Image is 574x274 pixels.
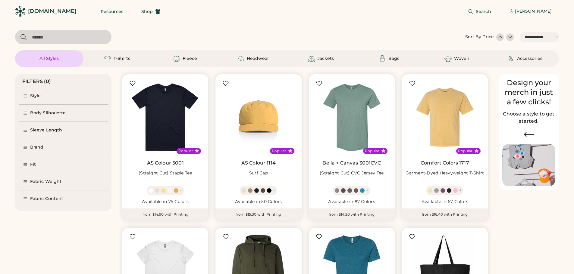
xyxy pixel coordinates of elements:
div: + [273,187,275,194]
div: Headwear [247,56,269,62]
div: + [459,187,462,194]
div: (Straight Cut) Staple Tee [139,170,192,176]
h2: Choose a style to get started. [502,110,555,125]
button: Resources [93,5,130,17]
div: [PERSON_NAME] [515,8,552,14]
div: Body Silhouette [30,110,66,116]
button: Popular Style [288,149,293,153]
div: Fleece [183,56,197,62]
div: from $15.30 with Printing [215,208,301,220]
div: Bags [388,56,399,62]
img: Rendered Logo - Screens [15,6,26,17]
div: from $14.20 with Printing [309,208,395,220]
img: T-Shirts Icon [104,55,111,62]
div: Available in 50 Colors [219,199,298,205]
div: FILTERS (0) [22,78,51,85]
button: Popular Style [474,149,479,153]
button: Search [461,5,498,17]
div: Popular [458,149,472,153]
div: + [180,187,182,194]
div: T-Shirts [114,56,130,62]
img: Fleece Icon [173,55,180,62]
a: AS Colour 5001 [147,160,184,166]
div: Fabric Weight [30,179,61,185]
img: AS Colour 5001 (Straight Cut) Staple Tee [126,78,205,156]
img: Comfort Colors 1717 Garment-Dyed Heavyweight T-Shirt [406,78,484,156]
div: Design your merch in just a few clicks! [502,78,555,107]
img: Headwear Icon [237,55,244,62]
img: Accessories Icon [507,55,515,62]
img: Jackets Icon [308,55,315,62]
div: Garment-Dyed Heavyweight T-Shirt [406,170,484,176]
div: Popular [272,149,286,153]
div: Sleeve Length [30,127,62,133]
div: Fabric Content [30,196,63,202]
span: Shop [141,9,153,14]
button: Popular Style [195,149,199,153]
img: BELLA + CANVAS 3001CVC (Straight Cut) CVC Jersey Tee [312,78,391,156]
div: Sort By Price [465,34,494,40]
div: Available in 67 Colors [406,199,484,205]
img: Image of Lisa Congdon Eye Print on T-Shirt and Hat [502,144,555,186]
a: Comfort Colors 1717 [421,160,469,166]
div: [DOMAIN_NAME] [28,8,76,15]
img: Bags Icon [379,55,386,62]
div: Jackets [318,56,334,62]
div: Surf Cap [249,170,268,176]
span: Search [476,9,491,14]
div: Popular [365,149,379,153]
div: + [366,187,369,194]
a: AS Colour 1114 [241,160,276,166]
a: Bella + Canvas 3001CVC [322,160,381,166]
div: Brand [30,144,44,150]
img: Woven Icon [444,55,452,62]
div: from $14.90 with Printing [122,208,208,220]
div: (Straight Cut) CVC Jersey Tee [320,170,384,176]
button: Shop [134,5,168,17]
div: Popular [178,149,193,153]
img: AS Colour 1114 Surf Cap [219,78,298,156]
div: Fit [30,162,36,168]
div: Available in 87 Colors [312,199,391,205]
div: Woven [454,56,469,62]
div: Accessories [517,56,542,62]
div: Available in 75 Colors [126,199,205,205]
button: Popular Style [381,149,386,153]
div: All Styles [39,56,59,62]
div: from $16.40 with Printing [402,208,488,220]
div: Style [30,93,41,99]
